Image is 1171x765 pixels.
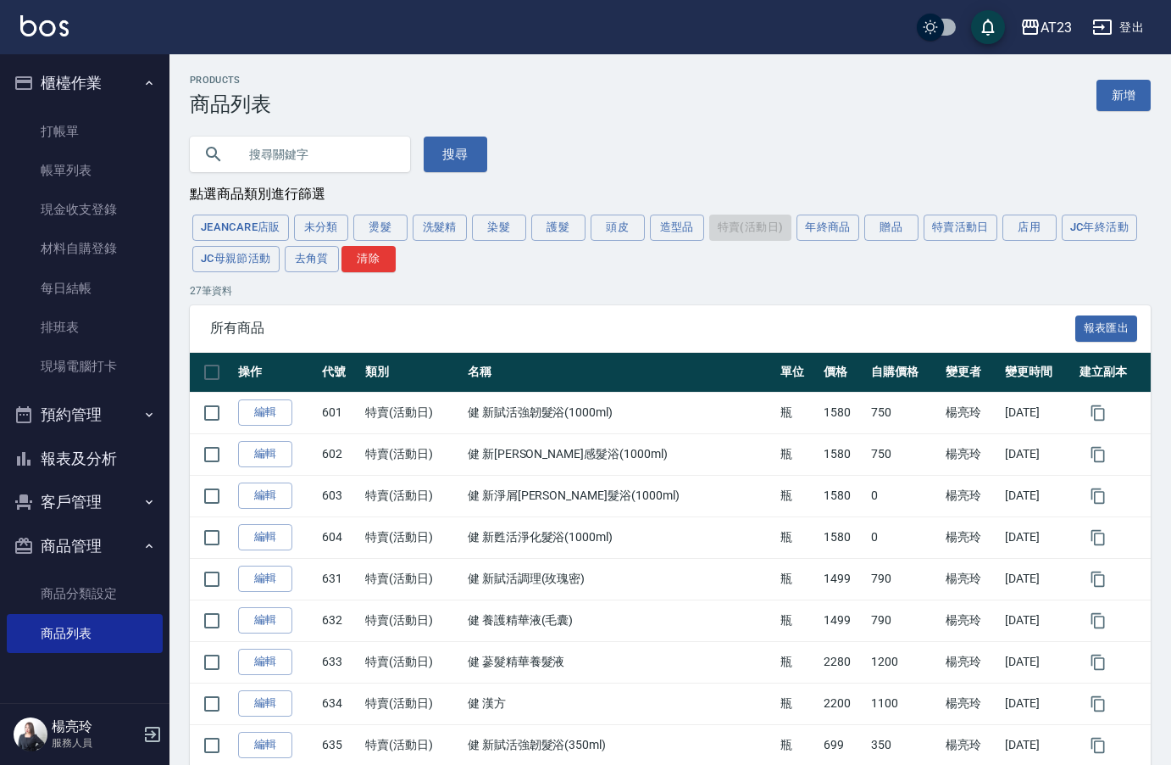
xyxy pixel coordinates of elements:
td: 634 [318,683,361,724]
td: 602 [318,433,361,475]
button: 護髮 [531,215,585,241]
td: 瓶 [776,433,819,475]
button: 未分類 [294,215,348,241]
td: 750 [867,433,941,475]
td: 楊亮玲 [941,433,1001,475]
td: 瓶 [776,475,819,517]
td: 604 [318,517,361,558]
button: 染髮 [472,215,526,241]
button: JC母親節活動 [192,246,280,272]
td: 633 [318,641,361,683]
td: 2280 [819,641,867,683]
th: 單位 [776,353,819,393]
td: 瓶 [776,600,819,641]
td: 790 [867,558,941,600]
a: 帳單列表 [7,151,163,190]
td: 特賣(活動日) [361,600,463,641]
a: 編輯 [238,441,292,467]
button: 頭皮 [591,215,645,241]
td: 健 蔘髮精華養髮液 [463,641,776,683]
div: AT23 [1041,17,1072,38]
td: 瓶 [776,641,819,683]
td: 楊亮玲 [941,517,1001,558]
td: [DATE] [1001,433,1075,475]
button: 特賣活動日 [924,215,997,241]
button: AT23 [1013,10,1079,45]
td: 0 [867,475,941,517]
button: save [971,10,1005,44]
a: 編輯 [238,649,292,675]
button: 客戶管理 [7,480,163,524]
a: 編輯 [238,732,292,758]
td: 楊亮玲 [941,558,1001,600]
a: 每日結帳 [7,269,163,308]
span: 所有商品 [210,320,1075,337]
td: 特賣(活動日) [361,517,463,558]
img: Person [14,718,47,751]
a: 現場電腦打卡 [7,347,163,386]
td: 1100 [867,683,941,724]
a: 編輯 [238,690,292,717]
td: 1580 [819,392,867,433]
a: 編輯 [238,399,292,426]
a: 編輯 [238,566,292,592]
td: 601 [318,392,361,433]
h5: 楊亮玲 [52,718,138,735]
button: 燙髮 [353,215,408,241]
button: 登出 [1085,12,1151,43]
td: 健 新賦活強韌髮浴(1000ml) [463,392,776,433]
td: 特賣(活動日) [361,683,463,724]
td: 特賣(活動日) [361,558,463,600]
td: 楊亮玲 [941,683,1001,724]
a: 報表匯出 [1075,319,1138,335]
th: 價格 [819,353,867,393]
td: 健 養護精華液(毛囊) [463,600,776,641]
th: 操作 [234,353,318,393]
button: 報表匯出 [1075,315,1138,342]
a: 打帳單 [7,112,163,151]
button: JeanCare店販 [192,215,289,241]
td: 瓶 [776,558,819,600]
td: 603 [318,475,361,517]
th: 代號 [318,353,361,393]
td: 1499 [819,600,867,641]
img: Logo [20,15,69,36]
td: 1580 [819,517,867,558]
td: 楊亮玲 [941,600,1001,641]
td: 健 新淨屑[PERSON_NAME]髮浴(1000ml) [463,475,776,517]
button: 櫃檯作業 [7,61,163,105]
td: [DATE] [1001,392,1075,433]
td: 特賣(活動日) [361,641,463,683]
td: 楊亮玲 [941,475,1001,517]
button: 預約管理 [7,393,163,437]
td: [DATE] [1001,517,1075,558]
td: 750 [867,392,941,433]
td: 1580 [819,475,867,517]
td: 瓶 [776,517,819,558]
th: 變更者 [941,353,1001,393]
td: 瓶 [776,392,819,433]
td: 健 新賦活調理(玫瑰密) [463,558,776,600]
button: 店用 [1002,215,1057,241]
td: 特賣(活動日) [361,392,463,433]
td: [DATE] [1001,683,1075,724]
button: 洗髮精 [413,215,467,241]
button: 造型品 [650,215,704,241]
td: 0 [867,517,941,558]
td: 1499 [819,558,867,600]
th: 建立副本 [1075,353,1151,393]
button: 搜尋 [424,137,487,172]
h2: Products [190,75,271,86]
a: 現金收支登錄 [7,190,163,229]
a: 商品分類設定 [7,574,163,613]
th: 類別 [361,353,463,393]
button: 商品管理 [7,524,163,568]
td: 特賣(活動日) [361,433,463,475]
td: 1200 [867,641,941,683]
button: 清除 [341,246,396,272]
th: 名稱 [463,353,776,393]
a: 商品列表 [7,614,163,653]
th: 變更時間 [1001,353,1075,393]
td: 790 [867,600,941,641]
div: 點選商品類別進行篩選 [190,186,1151,204]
